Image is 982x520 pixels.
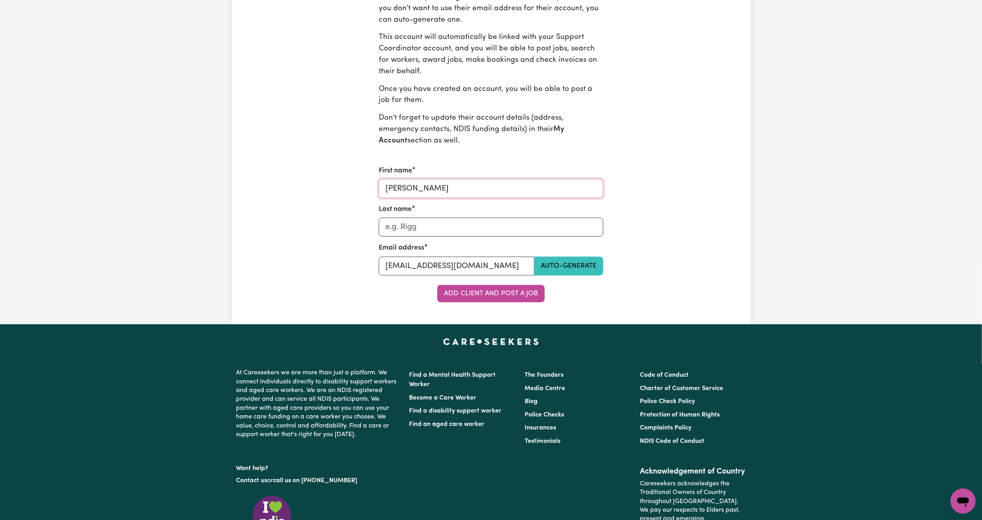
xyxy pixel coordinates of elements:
button: Auto-generate email address [534,257,603,276]
a: Contact us [236,477,267,484]
p: or [236,473,400,488]
button: Add Client and Post a Job [437,285,545,302]
a: Code of Conduct [640,372,689,378]
a: Complaints Policy [640,425,691,431]
a: Police Checks [525,412,564,418]
p: This account will automatically be linked with your Support Coordinator account, and you will be ... [379,32,603,77]
input: e.g. Rigg [379,218,603,237]
a: Become a Care Worker [409,395,477,401]
a: Charter of Customer Service [640,385,723,392]
a: Find an aged care worker [409,421,485,427]
a: Police Check Policy [640,398,695,405]
a: NDIS Code of Conduct [640,438,704,444]
iframe: Button to launch messaging window, conversation in progress [951,489,976,514]
a: Insurances [525,425,556,431]
p: Once you have created an account, you will be able to post a job for them. [379,84,603,107]
p: Want help? [236,461,400,473]
a: Testimonials [525,438,560,444]
a: Protection of Human Rights [640,412,720,418]
a: Find a disability support worker [409,408,502,414]
a: Careseekers home page [443,339,539,345]
p: At Careseekers we are more than just a platform. We connect individuals directly to disability su... [236,365,400,442]
p: Don't forget to update their account details (address, emergency contacts, NDIS funding details) ... [379,113,603,146]
input: e.g. Diana [379,179,603,198]
b: My Account [379,126,564,144]
h2: Acknowledgement of Country [640,467,746,476]
label: Last name [379,204,412,215]
a: The Founders [525,372,564,378]
a: call us on [PHONE_NUMBER] [273,477,357,484]
label: First name [379,166,412,176]
a: Blog [525,398,538,405]
a: Find a Mental Health Support Worker [409,372,496,388]
a: Media Centre [525,385,565,392]
input: e.g. diana.rigg43@bigpond.com [379,257,534,276]
label: Email address [379,243,424,253]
